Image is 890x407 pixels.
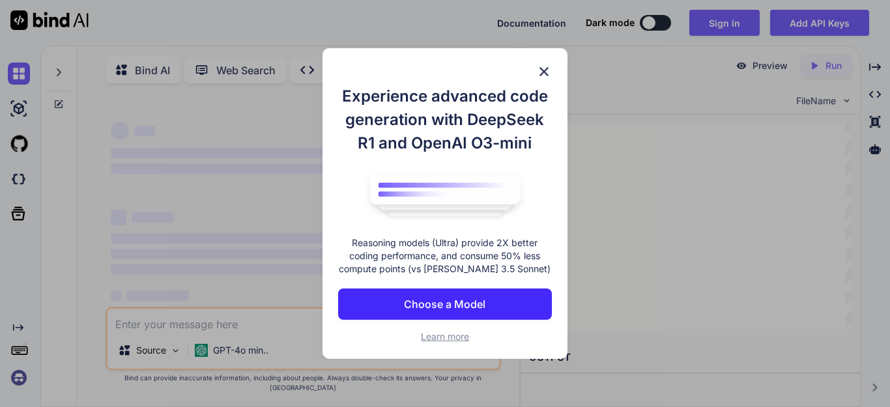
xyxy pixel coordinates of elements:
[421,331,469,342] span: Learn more
[338,288,552,320] button: Choose a Model
[536,64,552,79] img: close
[404,296,485,312] p: Choose a Model
[360,168,530,224] img: bind logo
[338,85,552,155] h1: Experience advanced code generation with DeepSeek R1 and OpenAI O3-mini
[338,236,552,275] p: Reasoning models (Ultra) provide 2X better coding performance, and consume 50% less compute point...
